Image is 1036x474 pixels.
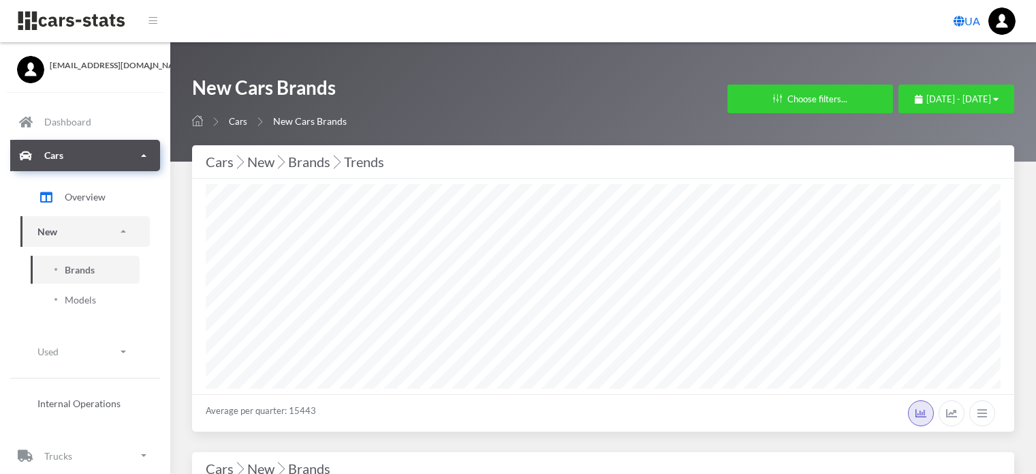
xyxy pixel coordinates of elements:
span: Internal Operations [37,396,121,411]
div: Average per quarter: 15443 [192,394,1014,432]
a: Cars [10,140,160,171]
button: [DATE] - [DATE] [898,85,1014,113]
span: New Cars Brands [273,115,347,127]
a: New [20,216,150,247]
img: ... [988,8,1016,35]
p: New [37,223,57,240]
span: Overview [65,190,106,204]
button: Choose filters... [727,85,893,113]
img: navbar brand [17,10,126,31]
a: [EMAIL_ADDRESS][DOMAIN_NAME] [17,56,153,72]
a: Cars [229,116,247,127]
p: Used [37,343,59,360]
p: Cars [44,147,63,164]
span: [EMAIL_ADDRESS][DOMAIN_NAME] [50,59,153,72]
a: Brands [31,256,140,284]
p: Trucks [44,447,72,464]
a: Used [20,336,150,367]
h1: New Cars Brands [192,75,347,107]
a: UA [948,8,986,35]
div: Cars New Brands Trends [206,151,1001,173]
a: Trucks [10,440,160,471]
span: Brands [65,263,95,277]
a: Overview [20,180,150,214]
a: Internal Operations [20,389,150,417]
span: [DATE] - [DATE] [926,93,991,104]
a: Dashboard [10,106,160,138]
a: Models [31,286,140,314]
span: Models [65,293,96,307]
p: Dashboard [44,113,91,130]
